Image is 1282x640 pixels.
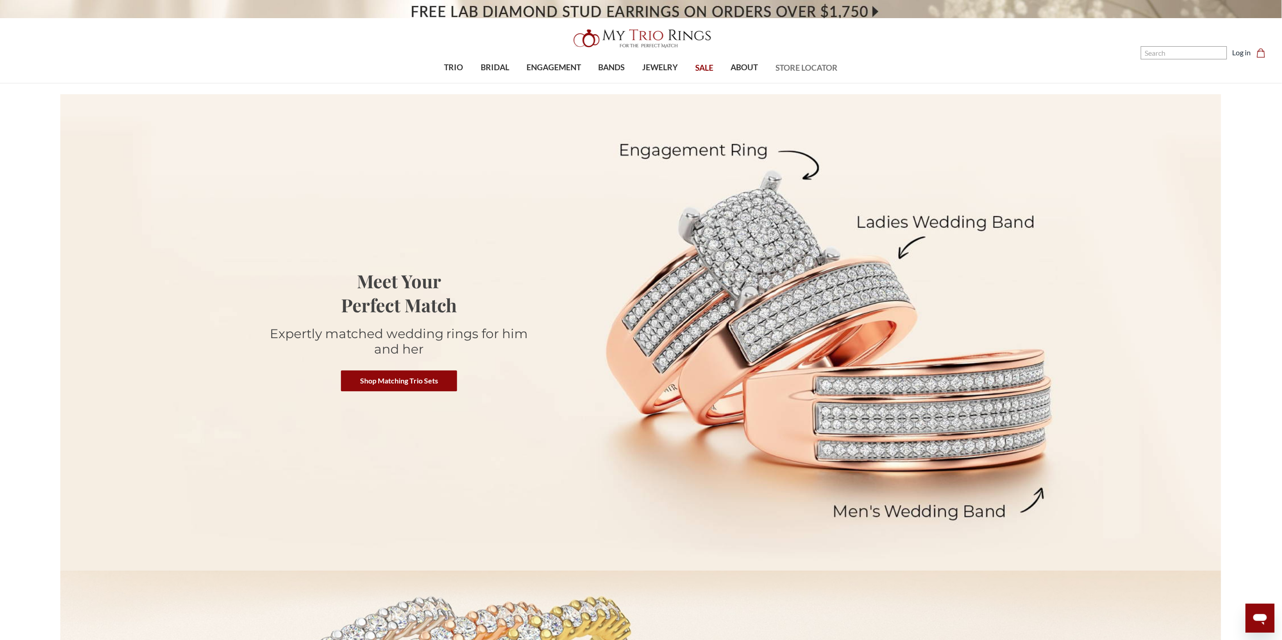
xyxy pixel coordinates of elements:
a: My Trio Rings [372,24,910,53]
a: BANDS [590,53,634,82]
svg: cart.cart_preview [1257,48,1266,58]
span: JEWELRY [642,62,678,73]
span: SALE [696,62,714,74]
a: JEWELRY [634,53,687,82]
a: Log in [1233,47,1251,58]
a: STORE LOCATOR [767,53,846,83]
iframe: Button to launch messaging window [1246,604,1275,633]
a: ABOUT [722,53,767,82]
a: Cart with 0 items [1257,47,1271,58]
span: ENGAGEMENT [526,62,581,73]
img: My Trio Rings [569,24,714,53]
span: BRIDAL [481,62,509,73]
a: Shop Matching Trio Sets [341,371,457,392]
span: TRIO [444,62,463,73]
a: TRIO [436,53,472,82]
span: ABOUT [731,62,758,73]
a: ENGAGEMENT [518,53,590,82]
a: BRIDAL [472,53,518,82]
span: BANDS [599,62,625,73]
span: STORE LOCATOR [775,62,838,74]
input: Search and use arrows or TAB to navigate results [1141,46,1227,59]
a: SALE [687,53,722,83]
